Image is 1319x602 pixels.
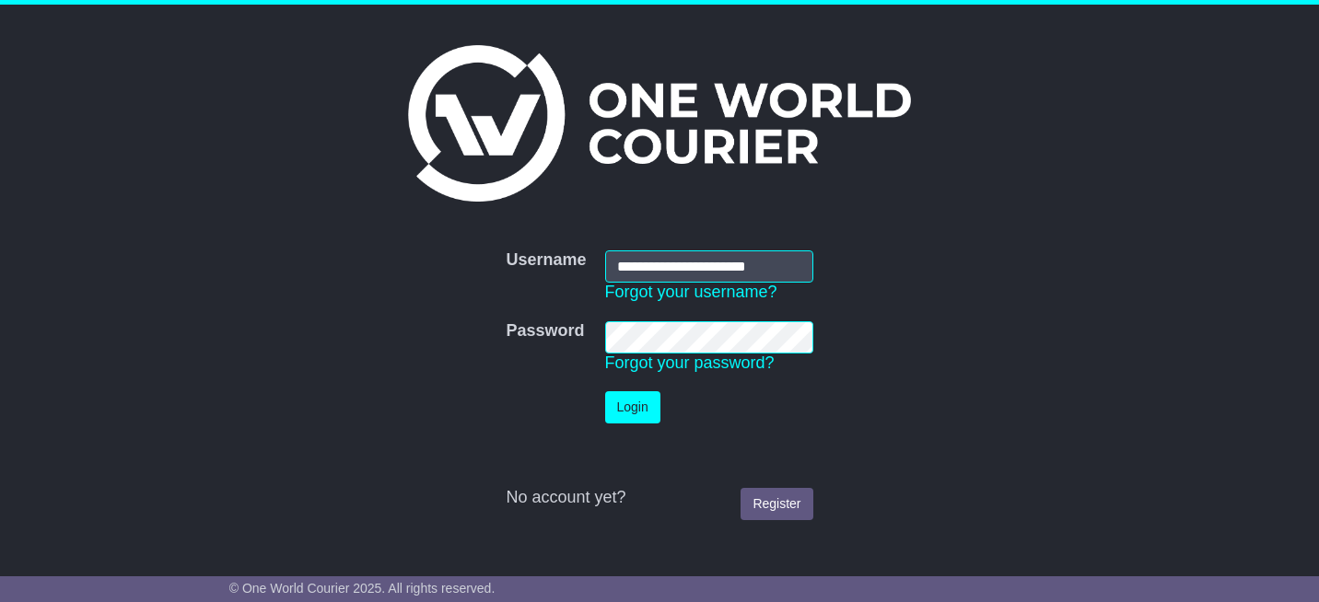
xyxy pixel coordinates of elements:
a: Register [741,488,812,520]
span: © One World Courier 2025. All rights reserved. [229,581,496,596]
a: Forgot your username? [605,283,777,301]
label: Password [506,321,584,342]
img: One World [408,45,911,202]
label: Username [506,250,586,271]
div: No account yet? [506,488,812,508]
a: Forgot your password? [605,353,775,372]
button: Login [605,391,660,423]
